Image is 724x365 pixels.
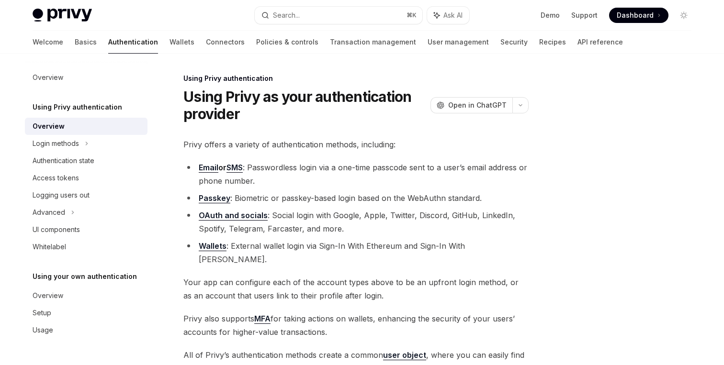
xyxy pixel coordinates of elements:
[383,350,426,360] a: user object
[33,9,92,22] img: light logo
[183,138,529,151] span: Privy offers a variety of authentication methods, including:
[541,11,560,20] a: Demo
[25,169,147,187] a: Access tokens
[609,8,668,23] a: Dashboard
[254,314,271,324] a: MFA
[33,290,63,301] div: Overview
[273,10,300,21] div: Search...
[428,31,489,54] a: User management
[577,31,623,54] a: API reference
[33,121,65,132] div: Overview
[75,31,97,54] a: Basics
[448,100,507,110] span: Open in ChatGPT
[430,97,512,113] button: Open in ChatGPT
[500,31,528,54] a: Security
[25,152,147,169] a: Authentication state
[25,221,147,238] a: UI components
[25,304,147,321] a: Setup
[183,276,529,302] span: Your app can configure each of the account types above to be an upfront login method, or as an ac...
[25,287,147,304] a: Overview
[199,163,218,173] a: Email
[183,239,529,266] li: : External wallet login via Sign-In With Ethereum and Sign-In With [PERSON_NAME].
[33,271,137,282] h5: Using your own authentication
[571,11,598,20] a: Support
[170,31,194,54] a: Wallets
[183,161,529,188] li: : Passwordless login via a one-time passcode sent to a user’s email address or phone number.
[183,209,529,235] li: : Social login with Google, Apple, Twitter, Discord, GitHub, LinkedIn, Spotify, Telegram, Farcast...
[33,224,80,235] div: UI components
[199,163,243,173] strong: or
[183,88,427,122] h1: Using Privy as your authentication provider
[33,307,51,319] div: Setup
[427,7,469,24] button: Ask AI
[33,172,79,184] div: Access tokens
[33,241,66,253] div: Whitelabel
[407,11,417,19] span: ⌘ K
[199,193,230,203] a: Passkey
[617,11,654,20] span: Dashboard
[226,163,243,173] a: SMS
[256,31,318,54] a: Policies & controls
[33,31,63,54] a: Welcome
[183,191,529,205] li: : Biometric or passkey-based login based on the WebAuthn standard.
[25,69,147,86] a: Overview
[183,74,529,83] div: Using Privy authentication
[330,31,416,54] a: Transaction management
[33,189,90,201] div: Logging users out
[25,321,147,339] a: Usage
[25,238,147,255] a: Whitelabel
[108,31,158,54] a: Authentication
[539,31,566,54] a: Recipes
[183,312,529,339] span: Privy also supports for taking actions on wallets, enhancing the security of your users’ accounts...
[255,7,422,24] button: Search...⌘K
[33,207,65,218] div: Advanced
[676,8,691,23] button: Toggle dark mode
[443,11,463,20] span: Ask AI
[199,241,226,251] a: Wallets
[199,210,268,221] a: OAuth and socials
[33,72,63,83] div: Overview
[33,101,122,113] h5: Using Privy authentication
[33,324,53,336] div: Usage
[206,31,245,54] a: Connectors
[25,187,147,204] a: Logging users out
[33,138,79,149] div: Login methods
[33,155,94,166] div: Authentication state
[25,118,147,135] a: Overview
